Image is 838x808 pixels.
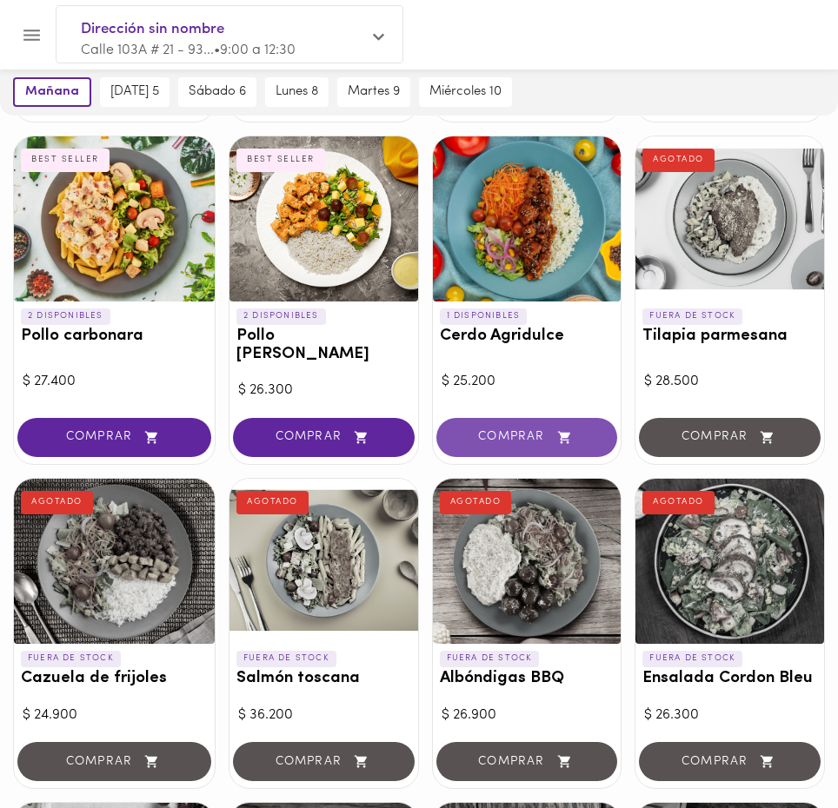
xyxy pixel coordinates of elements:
div: Pollo Tikka Massala [229,136,418,301]
span: COMPRAR [255,430,393,445]
div: AGOTADO [21,491,93,513]
div: Cazuela de frijoles [14,479,215,644]
div: BEST SELLER [21,149,110,171]
p: FUERA DE STOCK [21,651,121,666]
div: $ 26.900 [442,705,613,725]
span: miércoles 10 [429,84,502,100]
h3: Albóndigas BBQ [440,670,615,688]
div: Albóndigas BBQ [433,479,622,644]
div: BEST SELLER [236,149,325,171]
div: Tilapia parmesana [635,136,824,301]
div: $ 28.500 [644,372,815,392]
p: FUERA DE STOCK [642,651,742,666]
div: Salmón toscana [229,479,418,644]
iframe: Messagebird Livechat Widget [755,725,838,808]
div: Cerdo Agridulce [433,136,622,301]
button: lunes 8 [265,77,329,107]
h3: Pollo carbonara [21,328,208,346]
div: AGOTADO [236,491,309,513]
p: 2 DISPONIBLES [236,308,326,324]
button: COMPRAR [17,418,211,457]
h3: Pollo [PERSON_NAME] [236,328,411,364]
div: Ensalada Cordon Bleu [635,479,824,644]
span: Dirección sin nombre [81,18,361,41]
span: mañana [25,84,79,100]
div: $ 26.300 [238,381,409,401]
h3: Tilapia parmesana [642,328,817,346]
div: AGOTADO [642,149,715,171]
p: FUERA DE STOCK [642,308,742,324]
div: $ 36.200 [238,705,409,725]
h3: Cazuela de frijoles [21,670,208,688]
h3: Salmón toscana [236,670,411,688]
button: COMPRAR [436,418,618,457]
span: [DATE] 5 [110,84,159,100]
button: COMPRAR [233,418,415,457]
p: 2 DISPONIBLES [21,308,110,324]
span: lunes 8 [276,84,318,100]
div: AGOTADO [642,491,715,513]
p: 1 DISPONIBLES [440,308,528,324]
button: mañana [13,77,91,107]
h3: Ensalada Cordon Bleu [642,670,817,688]
div: $ 24.900 [23,705,206,725]
button: miércoles 10 [419,77,512,107]
div: AGOTADO [440,491,512,513]
h3: Cerdo Agridulce [440,328,615,346]
span: Calle 103A # 21 - 93... • 9:00 a 12:30 [81,43,296,57]
div: $ 27.400 [23,372,206,392]
button: martes 9 [337,77,410,107]
span: martes 9 [348,84,400,100]
span: sábado 6 [189,84,246,100]
button: [DATE] 5 [100,77,170,107]
button: sábado 6 [178,77,256,107]
button: Menu [10,14,53,56]
div: $ 26.300 [644,705,815,725]
p: FUERA DE STOCK [440,651,540,666]
p: FUERA DE STOCK [236,651,336,666]
span: COMPRAR [458,430,596,445]
div: Pollo carbonara [14,136,215,301]
span: COMPRAR [39,430,190,445]
div: $ 25.200 [442,372,613,392]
